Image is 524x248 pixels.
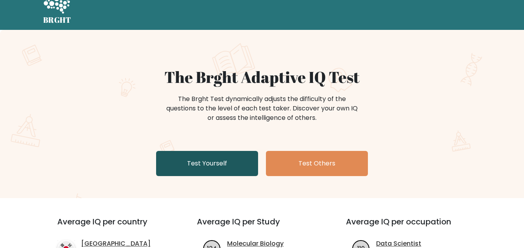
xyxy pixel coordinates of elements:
[156,151,258,176] a: Test Yourself
[57,217,169,236] h3: Average IQ per country
[71,68,453,86] h1: The Brght Adaptive IQ Test
[164,94,360,123] div: The Brght Test dynamically adjusts the difficulty of the questions to the level of each test take...
[43,15,71,25] h5: BRGHT
[346,217,476,236] h3: Average IQ per occupation
[197,217,327,236] h3: Average IQ per Study
[266,151,368,176] a: Test Others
